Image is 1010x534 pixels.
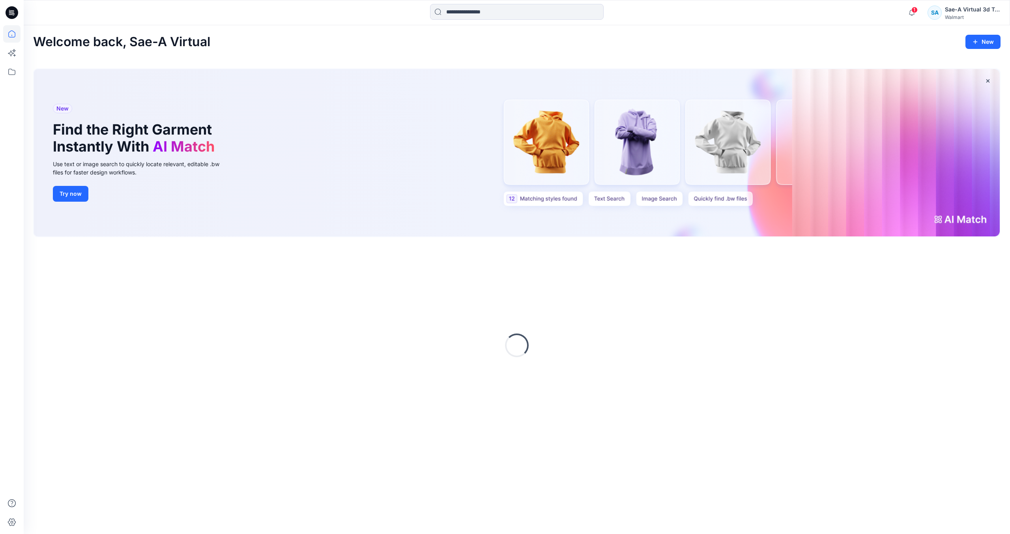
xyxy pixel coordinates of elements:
[911,7,918,13] span: 1
[53,160,230,176] div: Use text or image search to quickly locate relevant, editable .bw files for faster design workflows.
[53,186,88,202] button: Try now
[928,6,942,20] div: SA
[945,5,1000,14] div: Sae-A Virtual 3d Team
[965,35,1001,49] button: New
[53,121,219,155] h1: Find the Right Garment Instantly With
[153,138,215,155] span: AI Match
[56,104,69,113] span: New
[33,35,210,49] h2: Welcome back, Sae-A Virtual
[945,14,1000,20] div: Walmart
